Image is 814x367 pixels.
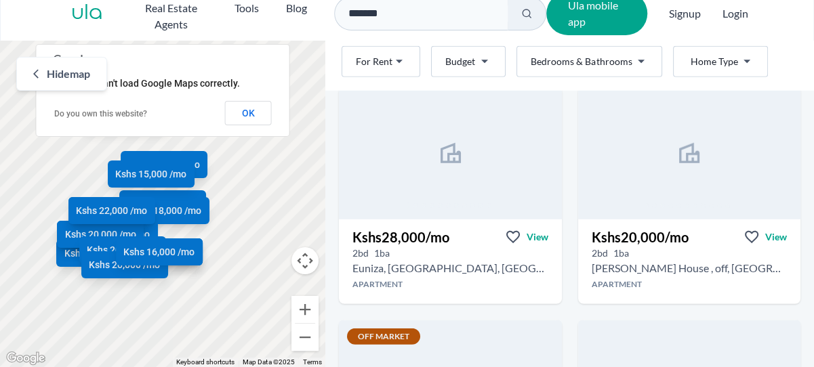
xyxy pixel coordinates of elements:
button: Bedrooms & Bathrooms [516,46,662,77]
button: For Rent [342,46,420,77]
span: Bedrooms & Bathrooms [531,55,632,68]
a: Kshs 15,000 /mo [108,161,195,188]
span: View [765,230,787,244]
button: Keyboard shortcuts [176,358,235,367]
a: Kshs 19,500 /mo [121,151,207,178]
img: 2 bedroom Apartment for rent - Kshs 20,000/mo - in Donholm near Rockfield School, EMBAKASI Consti... [578,87,800,219]
button: Map camera controls [291,247,319,274]
h3: Kshs 20,000 /mo [592,228,689,246]
span: Budget [445,55,475,68]
span: Home Type [690,55,737,68]
span: View [527,230,548,244]
a: Do you own this website? [54,109,147,118]
a: Kshs 20,000 /mo [79,236,166,263]
h2: 2 bedroom Apartment for rent in Donholm - Kshs 28,000/mo -Greenspan Shopping Mall, Nairobi, Kenya... [352,260,548,276]
img: 2 bedroom Apartment for rent - Kshs 28,000/mo - in Donholm close to Greenspan Shopping Mall, Nair... [339,87,561,219]
h5: 1 bathrooms [613,246,629,260]
a: Kshs 18,000 /mo [123,197,209,224]
span: Map Data ©2025 [243,358,294,366]
h5: 2 bedrooms [352,246,369,260]
a: Kshs 20,000 /mo [81,251,168,278]
a: Kshs 15,000 /mo [119,190,206,217]
a: Kshs20,000/moViewView property in detail2bd 1ba [PERSON_NAME] House , off, [GEOGRAPHIC_DATA]Apart... [578,219,800,304]
h5: 1 bathrooms [374,246,390,260]
a: Kshs 20,000 /mo [57,221,144,248]
h4: Apartment [578,279,800,290]
span: Kshs 20,000 /mo [87,243,158,257]
span: Off Market [347,328,420,345]
a: Kshs 13,500 /mo [57,240,144,267]
button: Login [723,5,748,22]
a: Kshs 22,000 /mo [68,197,155,224]
button: Budget [431,46,506,77]
button: Zoom out [291,324,319,351]
span: Kshs 18,000 /mo [130,204,201,217]
span: Kshs 20,000 /mo [65,228,136,241]
span: Kshs 13,500 /mo [64,246,136,260]
span: Kshs 15,000 /mo [115,168,186,181]
a: ula [71,1,103,26]
span: Kshs 22,000 /mo [76,204,147,217]
a: Terms [302,358,321,366]
span: Kshs 16,000 /mo [123,245,195,259]
span: Kshs 20,000 /mo [89,258,160,272]
a: Open this area in Google Maps (opens a new window) [3,349,48,367]
a: Kshs28,000/moViewView property in detail2bd 1ba Euniza, [GEOGRAPHIC_DATA], [GEOGRAPHIC_DATA]Apart... [339,219,561,304]
span: Kshs 19,500 /mo [129,158,200,171]
img: Google [3,349,48,367]
button: OK [225,101,272,125]
a: Kshs 16,000 /mo [116,238,203,265]
span: For Rent [356,55,392,68]
button: Home Type [673,46,768,77]
span: This page can't load Google Maps correctly. [54,78,240,89]
span: Hide map [47,66,90,82]
h2: 2 bedroom Apartment for rent in Donholm - Kshs 20,000/mo -Rockfield School, EMBAKASI Constituency... [592,260,787,276]
h4: Apartment [339,279,561,290]
button: Zoom in [291,296,319,323]
h5: 2 bedrooms [592,246,608,260]
h3: Kshs 28,000 /mo [352,228,449,246]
